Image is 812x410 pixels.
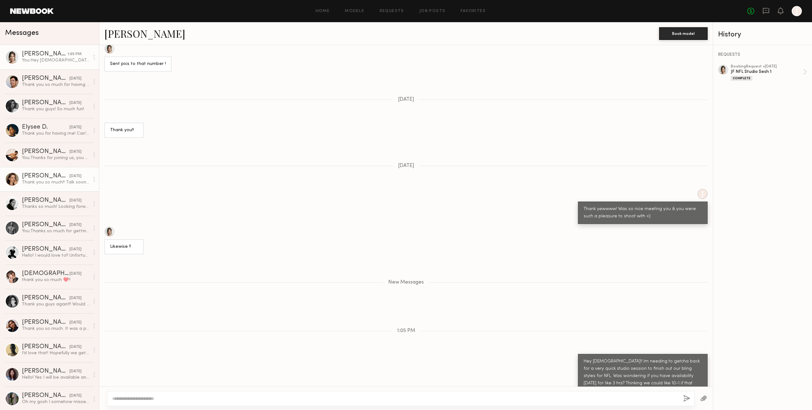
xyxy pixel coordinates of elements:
[68,51,82,57] div: 1:05 PM
[584,206,702,220] div: Thank yewwww! Was so nice meeting you & you were such a pleasure to shoot with =)
[69,271,82,277] div: [DATE]
[69,368,82,375] div: [DATE]
[69,125,82,131] div: [DATE]
[397,328,415,334] span: 1:05 PM
[584,358,702,394] div: Hey [DEMOGRAPHIC_DATA]!! Im needing to getcha back for a very quick studio session to finish out ...
[69,100,82,106] div: [DATE]
[718,31,807,38] div: History
[22,253,89,259] div: Hello! I would love to!! Unfortunately, I have a conflict that day. Is there any other day you mi...
[398,97,414,102] span: [DATE]
[22,368,69,375] div: [PERSON_NAME]
[110,127,138,134] div: Thank you!!
[22,222,69,228] div: [PERSON_NAME]
[731,65,803,69] div: booking Request • [DATE]
[69,247,82,253] div: [DATE]
[69,198,82,204] div: [DATE]
[398,163,414,169] span: [DATE]
[731,69,803,75] div: JF NFL Studio Sesh 1
[659,30,708,36] a: Book model
[22,106,89,112] div: Thank you guys! So much fun!
[22,82,89,88] div: Thank you so much for having me! Your team is wonderful. So grateful to have been a part of that ...
[22,344,69,350] div: [PERSON_NAME]
[659,27,708,40] button: Book model
[22,399,89,405] div: Oh my gosh I somehow missed this! Thanks so much! Was so nice to meet you and was such a fun work...
[22,204,89,210] div: Thanks so much! Looking forward to working together then!
[22,179,89,185] div: Thank you so much!! Talk soon ☺️
[5,29,39,37] span: Messages
[104,27,185,40] a: [PERSON_NAME]
[22,271,69,277] div: [DEMOGRAPHIC_DATA][PERSON_NAME]
[22,350,89,356] div: I’d love that! Hopefully we get to connect soon.
[69,295,82,301] div: [DATE]
[69,344,82,350] div: [DATE]
[22,75,69,82] div: [PERSON_NAME]
[69,149,82,155] div: [DATE]
[22,149,69,155] div: [PERSON_NAME]
[110,61,166,68] div: Sent pics to that number !
[731,65,807,81] a: bookingRequest •[DATE]JF NFL Studio Sesh 1Complete
[22,197,69,204] div: [PERSON_NAME]
[22,155,89,161] div: You: Thanks for joining us, you were great [DATE]!!
[419,9,446,13] a: Job Posts
[316,9,330,13] a: Home
[22,124,69,131] div: Elysee D.
[22,393,69,399] div: [PERSON_NAME]
[461,9,486,13] a: Favorites
[22,131,89,137] div: Thank you for having me! Can’t wait to see everything:)
[69,222,82,228] div: [DATE]
[22,100,69,106] div: [PERSON_NAME]
[22,57,89,63] div: You: Hey [DEMOGRAPHIC_DATA]!! Im needing to getcha back for a very quick studio session to finish...
[69,320,82,326] div: [DATE]
[792,6,802,16] a: J
[22,228,89,234] div: You: Thanks so much for getting back to [GEOGRAPHIC_DATA]! No worries and yes we would love to ma...
[22,173,69,179] div: [PERSON_NAME]
[22,51,68,57] div: [PERSON_NAME]
[22,246,69,253] div: [PERSON_NAME]
[718,53,807,57] div: REQUESTS
[388,280,424,285] span: New Messages
[22,375,89,381] div: Hello! Yes I will be available and am interested. You can lock me in on my end. Just let me know ...
[69,173,82,179] div: [DATE]
[110,243,138,251] div: Likewise !!
[731,76,752,81] div: Complete
[69,76,82,82] div: [DATE]
[22,295,69,301] div: [PERSON_NAME]
[22,319,69,326] div: [PERSON_NAME]
[69,393,82,399] div: [DATE]
[22,326,89,332] div: Thank you so much. It was a pleasure to work with you guys. Loved it
[22,277,89,283] div: thank you so much ♥️!!
[22,301,89,307] div: Thank you guys again!!! Would love that!! Take care xx
[380,9,404,13] a: Requests
[345,9,364,13] a: Models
